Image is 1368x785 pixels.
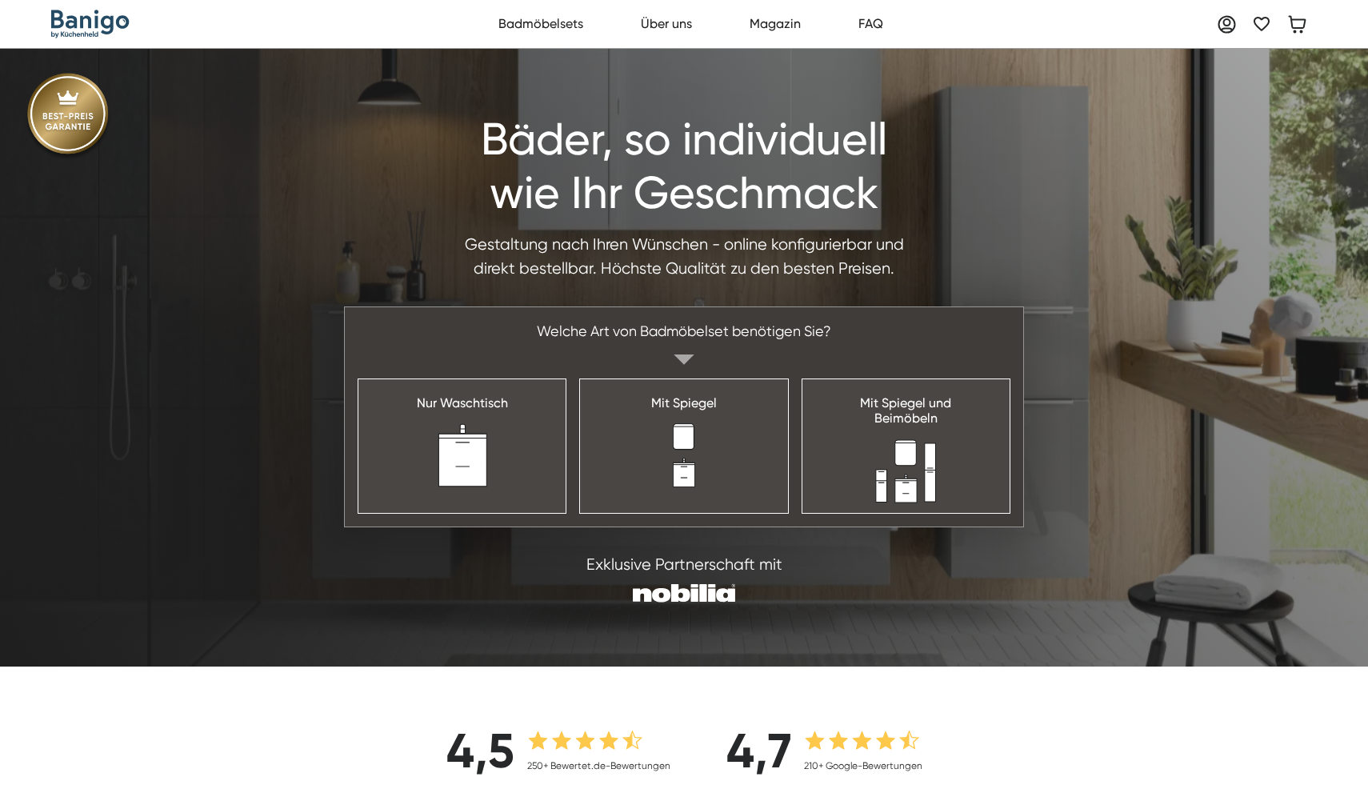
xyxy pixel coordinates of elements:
a: Über uns [632,8,701,40]
h1: Bäder, so individuell wie Ihr Geschmack [460,113,908,220]
div: 250+ Bewertet.de-Bewertungen [527,759,670,773]
div: 210+ Google-Bewertungen [804,759,922,773]
a: 4,5250+ Bewertet.de-Bewertungen [446,731,670,773]
a: Mit Spiegel undBeimöbeln [802,378,1010,513]
div: Mit Spiegel und Beimöbeln [860,395,951,426]
div: Gestaltung nach Ihren Wünschen - online konfigurierbar und direkt bestellbar. Höchste Qualität zu... [460,233,908,281]
div: 4,7 [726,733,791,771]
div: Welche Art von Badmöbelset benötigen Sie? [524,307,844,354]
a: home [51,10,130,38]
a: Badmöbelsets [490,8,592,40]
div: 4,5 [446,733,514,771]
a: FAQ [850,8,892,40]
a: 4,7210+ Google-Bewertungen [726,731,922,773]
div: Mit Spiegel [651,395,717,411]
div: Exklusive Partnerschaft mit [586,553,782,577]
a: Mit Spiegel [579,378,788,513]
div: Nur Waschtisch [417,395,508,411]
a: Nur Waschtisch [358,378,566,513]
a: Magazin [741,8,810,40]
